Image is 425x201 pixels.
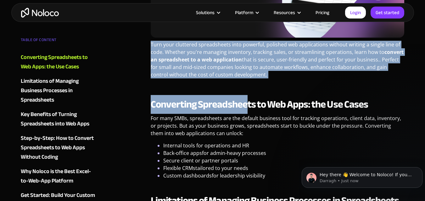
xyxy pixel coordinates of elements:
[151,49,404,63] strong: convert an spreadsheet to a web application
[308,8,337,17] a: Pricing
[235,8,253,17] div: Platform
[21,8,59,18] a: home
[266,8,308,17] div: Resources
[21,167,97,186] a: Why Noloco is the Best Excel-to-Web-App Platform
[163,149,405,157] li: for admin-heavy processes
[196,8,215,17] div: Solutions
[163,150,202,156] a: Back-office apps
[21,53,97,71] a: Converting Spreadsheets to Web Apps: the Use Cases
[21,77,97,105] a: Limitations of Managing Business Processes in Spreadsheets
[21,134,97,162] a: Step-by-Step: How to Convert Spreadsheets to Web Apps Without Coding
[21,110,97,129] a: Key Benefits of Turning Spreadsheets into Web Apps
[227,8,266,17] div: Platform
[151,41,405,83] p: Turn your cluttered spreadsheets into powerful, polished web applications without writing a singl...
[163,172,405,179] li: for leadership visibility
[345,7,366,19] a: Login
[21,35,97,48] div: TABLE OF CONTENT
[163,142,405,149] li: Internal tools for operations and HR
[163,164,405,172] li: tailored to your needs
[151,114,405,142] p: For many SMBs, spreadsheets are the default business tool for tracking operations, client data, i...
[274,8,295,17] div: Resources
[188,8,227,17] div: Solutions
[163,157,238,164] a: Secure client or partner portals
[299,154,425,198] iframe: Intercom notifications message
[151,95,368,114] strong: Converting Spreadsheets to Web Apps: the Use Cases
[163,165,195,172] a: Flexible CRMs
[371,7,404,19] a: Get started
[163,172,212,179] a: Custom dashboards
